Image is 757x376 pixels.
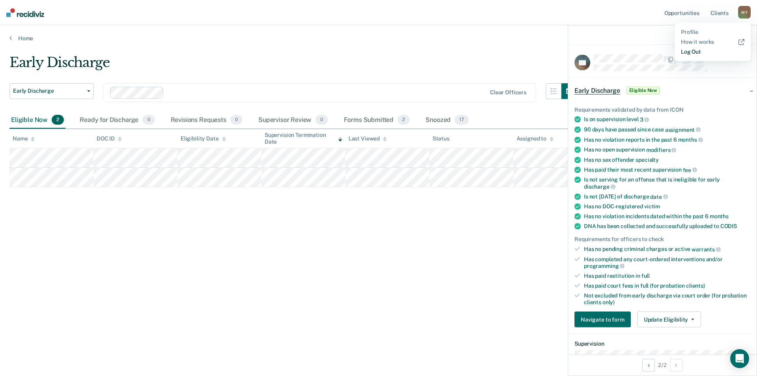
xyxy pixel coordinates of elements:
div: Status [433,135,449,142]
span: 2 [52,115,64,125]
span: date [650,193,668,200]
div: 2 / 2 [568,354,757,375]
span: specialty [636,156,659,163]
div: Has no sex offender [584,156,750,163]
div: Eligible Now [9,112,65,129]
div: 90 days have passed since case [584,126,750,133]
div: Early DischargeEligible Now [568,78,757,103]
a: Home [9,35,748,42]
div: Has no DOC-registered [584,203,750,210]
div: Name [13,135,35,142]
span: 0 [230,115,242,125]
span: 0 [142,115,155,125]
div: Supervision Termination Date [265,132,342,145]
a: Log Out [681,49,744,55]
span: discharge [584,183,615,190]
div: Clear officers [490,89,526,96]
div: Has paid their most recent supervision [584,166,750,173]
div: Is not [DATE] of discharge [584,193,750,200]
span: clients) [686,282,705,289]
a: Profile [681,29,744,36]
span: CODIS [720,223,737,229]
span: Early Discharge [574,86,620,94]
img: Recidiviz [6,8,44,17]
span: 3 [640,116,649,123]
a: Navigate to form link [574,312,634,327]
span: only) [602,299,615,305]
button: Update Eligibility [637,312,701,327]
span: 0 [315,115,328,125]
div: Requirements validated by data from ICON [574,106,750,113]
span: Eligible Now [626,86,660,94]
div: Eligibility Date [181,135,226,142]
div: DNA has been collected and successfully uploaded to [584,223,750,230]
div: Is not serving for an offense that is ineligible for early [584,176,750,190]
a: How it works [681,39,744,45]
div: M Y [738,6,751,19]
div: Has completed any court-ordered interventions and/or [584,256,750,269]
span: modifiers [646,147,677,153]
div: Last Viewed [349,135,387,142]
div: Ready for Discharge [78,112,156,129]
span: full [641,273,650,279]
div: Not excluded from early discharge via court order (for probation clients [584,292,750,305]
div: Has no violation incidents dated within the past 6 [584,213,750,220]
div: Snoozed [424,112,470,129]
span: fee [683,166,697,173]
div: Requirements for officers to check [574,236,750,243]
div: Forms Submitted [342,112,412,129]
div: Early Discharge [9,54,577,77]
button: Navigate to form [574,312,631,327]
dt: Supervision [574,340,750,347]
div: Has paid court fees in full (for probation [584,282,750,289]
div: Open Intercom Messenger [730,349,749,368]
div: Is on supervision level [584,116,750,123]
div: Has no open supervision [584,146,750,153]
div: Assigned to [516,135,554,142]
div: Supervisor Review [257,112,330,129]
span: Early Discharge [13,88,84,94]
span: programming [584,263,625,269]
span: months [710,213,729,219]
div: DOC ID [97,135,122,142]
button: Next Opportunity [670,359,682,371]
div: Revisions Requests [169,112,244,129]
div: Has no pending criminal charges or active [584,246,750,253]
span: months [678,137,703,143]
div: Has paid restitution in [584,273,750,279]
span: victim [644,203,660,210]
button: Previous Opportunity [642,359,655,371]
span: 2 [397,115,410,125]
span: 17 [455,115,469,125]
span: warrants [692,246,721,253]
div: Has no violation reports in the past 6 [584,136,750,143]
span: assignment [665,126,701,133]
